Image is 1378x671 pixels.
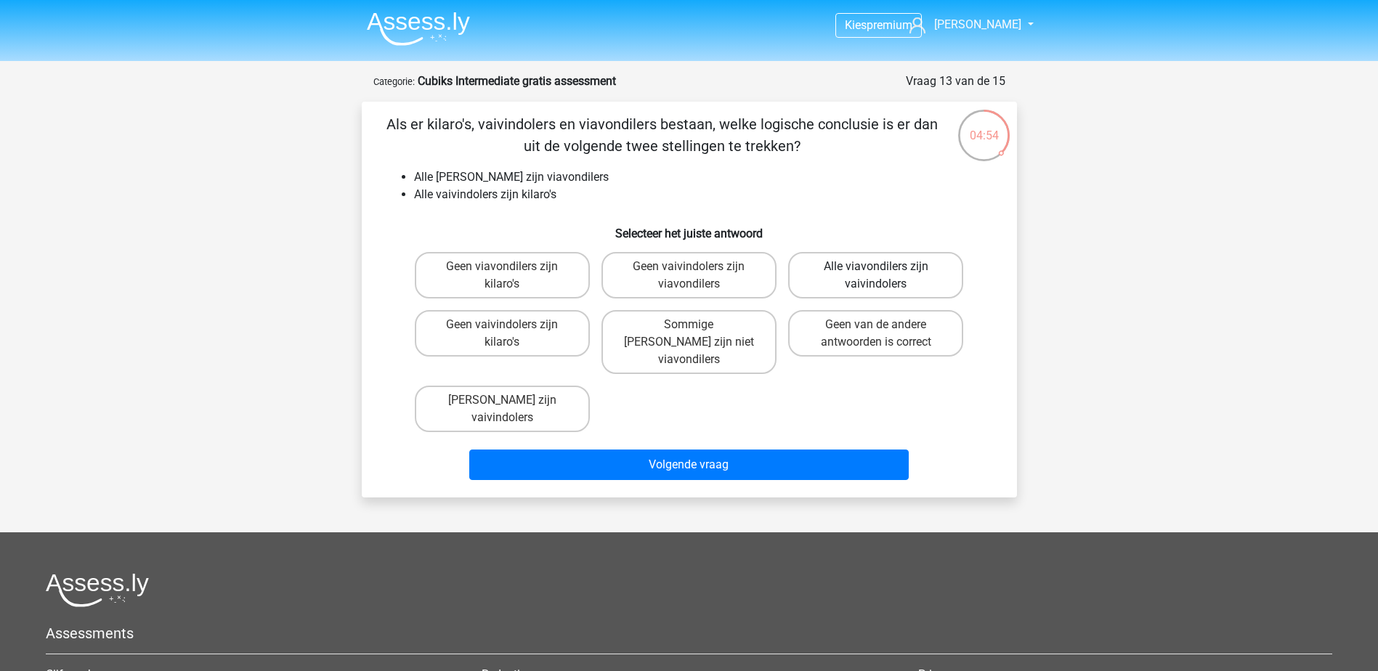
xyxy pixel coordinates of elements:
[418,74,616,88] strong: Cubiks Intermediate gratis assessment
[367,12,470,46] img: Assessly
[788,252,963,298] label: Alle viavondilers zijn vaivindolers
[845,18,867,32] span: Kies
[373,76,415,87] small: Categorie:
[906,73,1005,90] div: Vraag 13 van de 15
[788,310,963,357] label: Geen van de andere antwoorden is correct
[415,386,590,432] label: [PERSON_NAME] zijn vaivindolers
[601,252,777,298] label: Geen vaivindolers zijn viavondilers
[836,15,921,35] a: Kiespremium
[934,17,1021,31] span: [PERSON_NAME]
[46,625,1332,642] h5: Assessments
[957,108,1011,145] div: 04:54
[601,310,777,374] label: Sommige [PERSON_NAME] zijn niet viavondilers
[385,113,939,157] p: Als er kilaro's, vaivindolers en viavondilers bestaan, welke logische conclusie is er dan uit de ...
[415,310,590,357] label: Geen vaivindolers zijn kilaro's
[385,215,994,240] h6: Selecteer het juiste antwoord
[414,168,994,186] li: Alle [PERSON_NAME] zijn viavondilers
[904,16,1023,33] a: [PERSON_NAME]
[46,573,149,607] img: Assessly logo
[469,450,909,480] button: Volgende vraag
[415,252,590,298] label: Geen viavondilers zijn kilaro's
[414,186,994,203] li: Alle vaivindolers zijn kilaro's
[867,18,912,32] span: premium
